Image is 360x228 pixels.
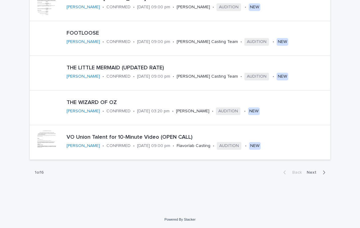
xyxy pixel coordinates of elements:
[177,39,238,44] p: [PERSON_NAME] Casting Team
[176,109,209,114] p: [PERSON_NAME]
[216,3,241,11] span: AUDITION
[245,143,247,149] p: •
[30,21,330,56] a: FOOTLOOSE[PERSON_NAME] •CONFIRMED•[DATE] 09:00 pm•[PERSON_NAME] Casting Team•AUDITION•NEW
[277,38,288,46] div: NEW
[102,143,104,149] p: •
[67,74,100,79] a: [PERSON_NAME]
[133,143,135,149] p: •
[67,39,100,44] a: [PERSON_NAME]
[106,109,131,114] p: CONFIRMED
[304,170,330,175] button: Next
[177,5,210,10] p: [PERSON_NAME]
[216,107,240,115] span: AUDITION
[67,109,100,114] a: [PERSON_NAME]
[307,170,320,175] span: Next
[102,39,104,44] p: •
[240,74,242,79] p: •
[173,143,174,149] p: •
[137,143,170,149] p: [DATE] 09:00 pm
[30,91,330,125] a: THE WIZARD OF OZ[PERSON_NAME] •CONFIRMED•[DATE] 03:20 pm•[PERSON_NAME]•AUDITION•NEW
[30,165,49,180] p: 1 of 6
[30,56,330,91] a: THE LITTLE MERMAID (UPDATED RATE)[PERSON_NAME] •CONFIRMED•[DATE] 09:00 pm•[PERSON_NAME] Casting T...
[244,38,269,46] span: AUDITION
[133,39,135,44] p: •
[137,109,170,114] p: [DATE] 03:20 pm
[177,74,238,79] p: [PERSON_NAME] Casting Team
[217,142,241,150] span: AUDITION
[249,142,261,150] div: NEW
[173,39,174,44] p: •
[213,5,214,10] p: •
[106,143,131,149] p: CONFIRMED
[30,125,330,160] a: VO Union Talent for 10-Minute Video (OPEN CALL)[PERSON_NAME] •CONFIRMED•[DATE] 09:00 pm•Flavorlab...
[273,39,274,44] p: •
[67,65,328,71] p: THE LITTLE MERMAID (UPDATED RATE)
[164,218,195,221] a: Powered By Stacker
[102,74,104,79] p: •
[102,5,104,10] p: •
[133,5,135,10] p: •
[106,74,131,79] p: CONFIRMED
[213,143,214,149] p: •
[137,39,170,44] p: [DATE] 09:00 pm
[106,5,131,10] p: CONFIRMED
[177,143,210,149] p: Flavorlab Casting
[67,134,328,141] p: VO Union Talent for 10-Minute Video (OPEN CALL)
[137,74,170,79] p: [DATE] 09:00 pm
[248,107,260,115] div: NEW
[133,74,135,79] p: •
[277,73,288,80] div: NEW
[278,170,304,175] button: Back
[106,39,131,44] p: CONFIRMED
[102,109,104,114] p: •
[173,5,174,10] p: •
[133,109,135,114] p: •
[273,74,274,79] p: •
[212,109,213,114] p: •
[137,5,170,10] p: [DATE] 09:00 pm
[245,5,246,10] p: •
[244,73,269,80] span: AUDITION
[67,143,100,149] a: [PERSON_NAME]
[67,99,310,106] p: THE WIZARD OF OZ
[244,109,246,114] p: •
[249,3,260,11] div: NEW
[173,74,174,79] p: •
[67,5,100,10] a: [PERSON_NAME]
[289,170,302,175] span: Back
[67,30,321,37] p: FOOTLOOSE
[172,109,174,114] p: •
[240,39,242,44] p: •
